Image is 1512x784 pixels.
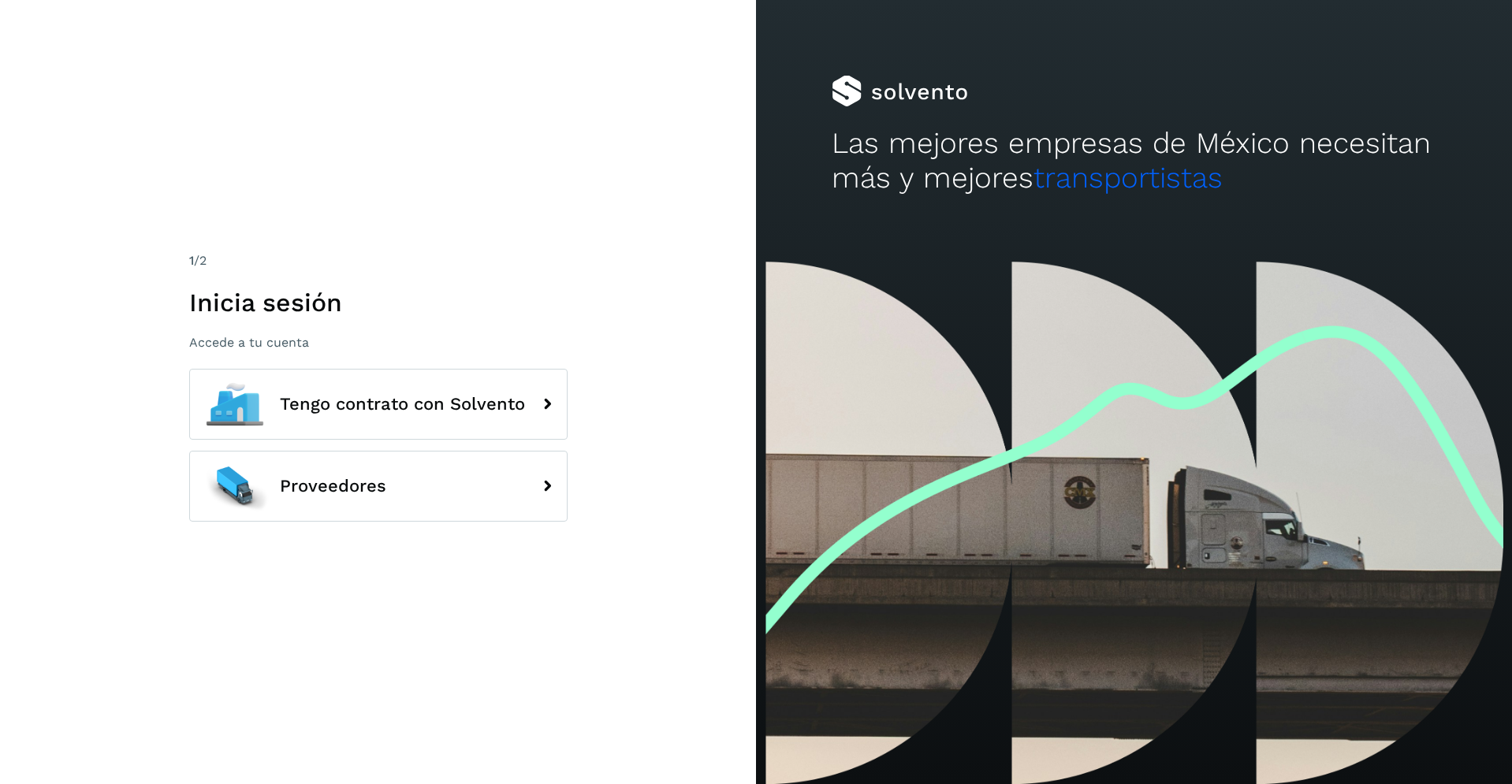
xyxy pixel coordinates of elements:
span: transportistas [1033,161,1223,195]
span: Tengo contrato con Solvento [280,395,525,414]
h1: Inicia sesión [189,288,568,318]
p: Accede a tu cuenta [189,335,568,350]
span: 1 [189,253,194,268]
button: Proveedores [189,451,568,522]
button: Tengo contrato con Solvento [189,369,568,440]
div: /2 [189,251,568,270]
span: Proveedores [280,477,386,496]
h2: Las mejores empresas de México necesitan más y mejores [832,126,1436,196]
